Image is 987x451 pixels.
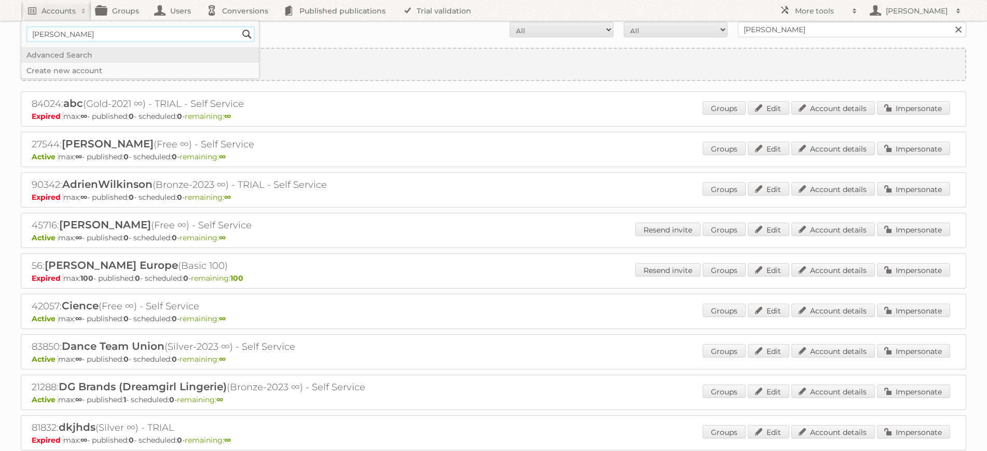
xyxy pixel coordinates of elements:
strong: ∞ [219,233,226,242]
a: Impersonate [877,182,950,196]
strong: ∞ [80,112,87,121]
span: remaining: [185,435,231,445]
strong: ∞ [75,395,82,404]
a: Impersonate [877,425,950,439]
strong: 1 [124,395,126,404]
h2: 56: (Basic 100) [32,259,395,272]
span: remaining: [180,314,226,323]
a: Edit [748,425,789,439]
a: Impersonate [877,101,950,115]
a: Edit [748,263,789,277]
strong: ∞ [80,193,87,202]
strong: 0 [124,152,129,161]
p: max: - published: - scheduled: - [32,193,955,202]
strong: ∞ [216,395,223,404]
a: Account details [791,142,875,155]
strong: 0 [124,354,129,364]
a: Advanced Search [21,47,259,63]
p: max: - published: - scheduled: - [32,152,955,161]
a: Impersonate [877,344,950,358]
a: Edit [748,385,789,398]
strong: 0 [169,395,174,404]
span: Active [32,152,58,161]
strong: 0 [129,112,134,121]
a: Resend invite [635,263,701,277]
strong: ∞ [75,233,82,242]
a: Account details [791,304,875,317]
strong: 0 [129,193,134,202]
a: Create new account [22,49,965,80]
span: Expired [32,112,63,121]
a: Groups [703,304,746,317]
strong: 0 [172,314,177,323]
a: Create new account [21,63,259,78]
strong: ∞ [219,152,226,161]
span: remaining: [177,395,223,404]
strong: 0 [129,435,134,445]
strong: 0 [177,435,182,445]
a: Groups [703,425,746,439]
h2: 90342: (Bronze-2023 ∞) - TRIAL - Self Service [32,178,395,192]
a: Account details [791,385,875,398]
span: Active [32,233,58,242]
span: remaining: [180,152,226,161]
strong: ∞ [224,435,231,445]
h2: 42057: (Free ∞) - Self Service [32,299,395,313]
a: Account details [791,344,875,358]
p: max: - published: - scheduled: - [32,395,955,404]
span: [PERSON_NAME] Europe [45,259,178,271]
a: Edit [748,344,789,358]
a: Groups [703,142,746,155]
strong: ∞ [75,354,82,364]
a: Edit [748,101,789,115]
strong: 0 [124,314,129,323]
p: max: - published: - scheduled: - [32,435,955,445]
span: remaining: [185,112,231,121]
h2: 21288: (Bronze-2023 ∞) - Self Service [32,380,395,394]
strong: ∞ [75,314,82,323]
strong: 0 [135,274,140,283]
a: Account details [791,101,875,115]
a: Impersonate [877,223,950,236]
h2: 81832: (Silver ∞) - TRIAL [32,421,395,434]
a: Groups [703,263,746,277]
a: Edit [748,142,789,155]
h2: 83850: (Silver-2023 ∞) - Self Service [32,340,395,353]
p: max: - published: - scheduled: - [32,112,955,121]
a: Account details [791,182,875,196]
a: Account details [791,425,875,439]
p: max: - published: - scheduled: - [32,233,955,242]
span: Expired [32,435,63,445]
span: [PERSON_NAME] [59,218,151,231]
strong: 100 [230,274,243,283]
p: max: - published: - scheduled: - [32,314,955,323]
strong: 0 [177,112,182,121]
h2: 45716: (Free ∞) - Self Service [32,218,395,232]
h2: Accounts [42,6,76,16]
strong: ∞ [224,193,231,202]
span: remaining: [180,233,226,242]
strong: ∞ [224,112,231,121]
strong: ∞ [80,435,87,445]
strong: ∞ [219,354,226,364]
p: max: - published: - scheduled: - [32,274,955,283]
span: AdrienWilkinson [62,178,153,190]
a: Impersonate [877,304,950,317]
a: Account details [791,223,875,236]
a: Impersonate [877,385,950,398]
span: Active [32,314,58,323]
span: Expired [32,193,63,202]
h2: 84024: (Gold-2021 ∞) - TRIAL - Self Service [32,97,395,111]
a: Impersonate [877,263,950,277]
a: Groups [703,182,746,196]
input: Search [239,26,255,42]
a: Resend invite [635,223,701,236]
h2: More tools [795,6,847,16]
a: Groups [703,344,746,358]
strong: 100 [80,274,93,283]
span: remaining: [185,193,231,202]
strong: 0 [124,233,129,242]
strong: ∞ [75,152,82,161]
a: Groups [703,101,746,115]
span: Cience [62,299,99,312]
